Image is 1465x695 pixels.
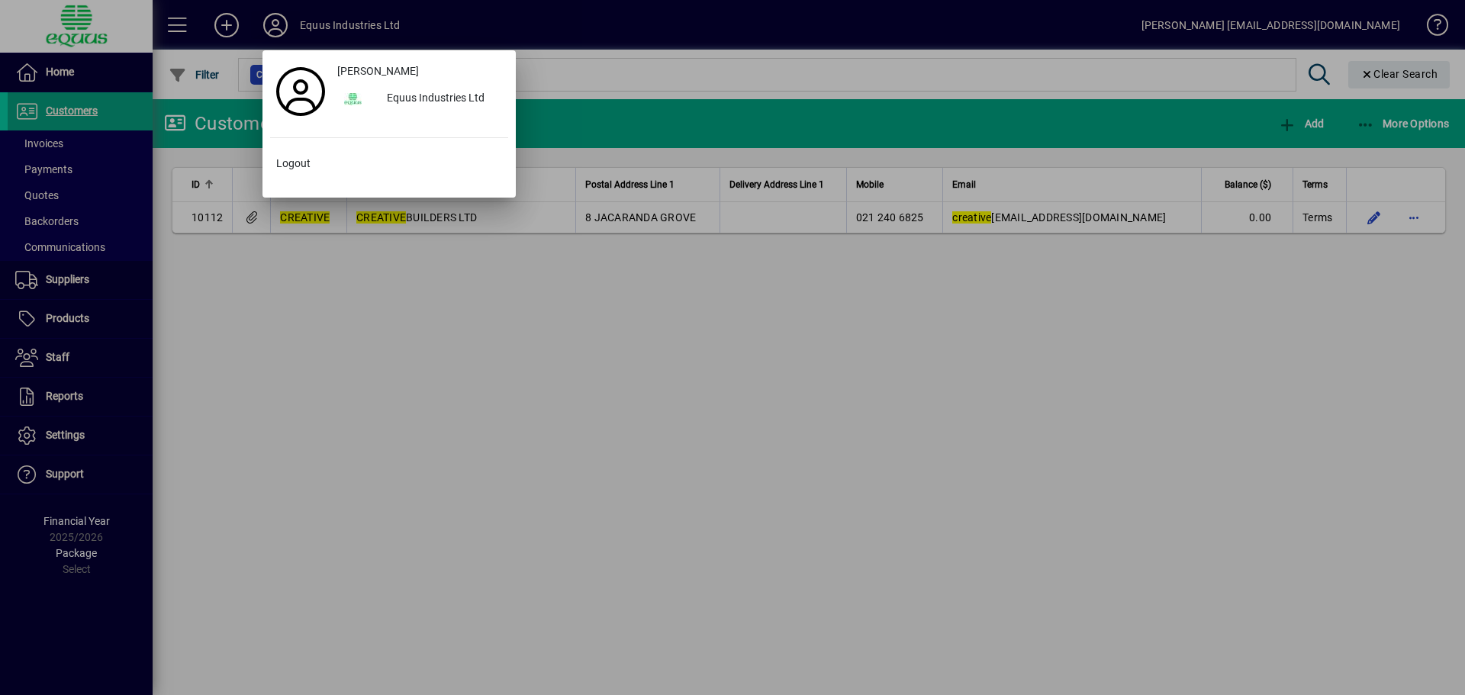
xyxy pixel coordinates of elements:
[270,150,508,178] button: Logout
[270,78,331,105] a: Profile
[331,85,508,113] button: Equus Industries Ltd
[375,85,508,113] div: Equus Industries Ltd
[276,156,311,172] span: Logout
[337,63,419,79] span: [PERSON_NAME]
[331,58,508,85] a: [PERSON_NAME]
